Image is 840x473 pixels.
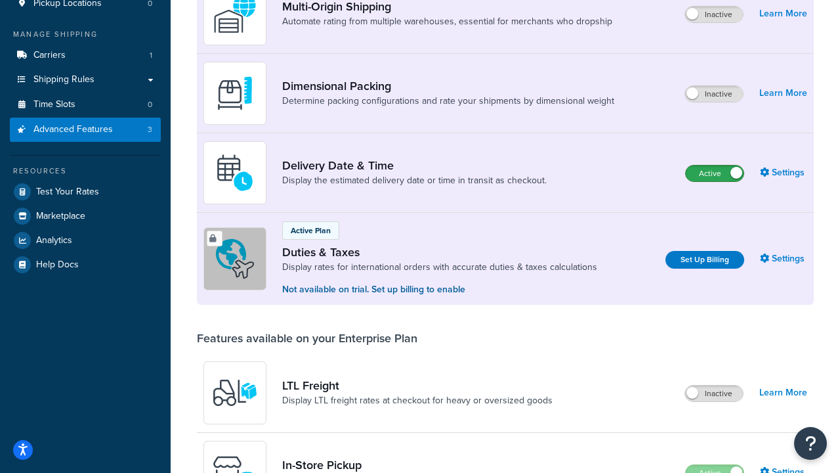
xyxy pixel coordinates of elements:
[33,124,113,135] span: Advanced Features
[10,93,161,117] a: Time Slots0
[10,166,161,177] div: Resources
[760,250,807,268] a: Settings
[686,166,744,181] label: Active
[665,251,744,269] a: Set Up Billing
[148,124,152,135] span: 3
[685,86,743,102] label: Inactive
[36,187,99,198] span: Test Your Rates
[760,164,807,182] a: Settings
[10,93,161,117] li: Time Slots
[282,282,597,297] p: Not available on trial. Set up billing to enable
[685,7,743,22] label: Inactive
[794,427,827,460] button: Open Resource Center
[282,261,597,274] a: Display rates for international orders with accurate duties & taxes calculations
[282,95,614,108] a: Determine packing configurations and rate your shipments by dimensional weight
[10,68,161,92] a: Shipping Rules
[36,235,72,246] span: Analytics
[10,43,161,68] li: Carriers
[759,84,807,102] a: Learn More
[759,384,807,402] a: Learn More
[291,225,331,236] p: Active Plan
[282,15,612,28] a: Automate rating from multiple warehouses, essential for merchants who dropship
[10,253,161,277] a: Help Docs
[36,211,85,222] span: Marketplace
[212,370,258,416] img: y79ZsPf0fXUFUhFXDzUgf+ktZg5F2+ohG75+v3d2s1D9TjoU8PiyCIluIjV41seZevKCRuEjTPPOKHJsQcmKCXGdfprl3L4q7...
[148,99,152,110] span: 0
[10,204,161,228] a: Marketplace
[10,180,161,204] a: Test Your Rates
[759,5,807,23] a: Learn More
[10,118,161,142] li: Advanced Features
[212,70,258,116] img: DTVBYsAAAAAASUVORK5CYII=
[282,394,553,407] a: Display LTL freight rates at checkout for heavy or oversized goods
[685,386,743,401] label: Inactive
[282,79,614,93] a: Dimensional Packing
[36,259,79,271] span: Help Docs
[33,50,66,61] span: Carriers
[197,331,417,346] div: Features available on your Enterprise Plan
[33,74,94,85] span: Shipping Rules
[212,150,258,196] img: gfkeb5ejjkALwAAAABJRU5ErkJggg==
[10,118,161,142] a: Advanced Features3
[282,245,597,259] a: Duties & Taxes
[33,99,75,110] span: Time Slots
[150,50,152,61] span: 1
[282,458,606,472] a: In-Store Pickup
[282,174,547,187] a: Display the estimated delivery date or time in transit as checkout.
[282,158,547,173] a: Delivery Date & Time
[282,378,553,393] a: LTL Freight
[10,229,161,252] a: Analytics
[10,43,161,68] a: Carriers1
[10,29,161,40] div: Manage Shipping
